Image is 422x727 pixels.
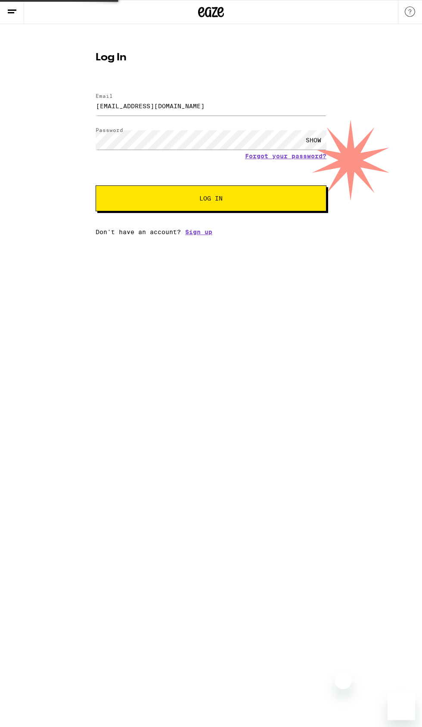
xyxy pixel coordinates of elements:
a: Sign up [185,229,212,235]
iframe: Button to launch messaging window [388,693,415,720]
span: Log In [199,195,223,201]
div: SHOW [301,130,326,150]
label: Password [96,127,123,133]
label: Email [96,93,113,99]
input: Email [96,96,326,116]
button: Log In [96,185,326,211]
a: Forgot your password? [245,153,326,160]
h1: Log In [96,53,326,63]
iframe: Close message [335,672,352,689]
div: Don't have an account? [96,229,326,235]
